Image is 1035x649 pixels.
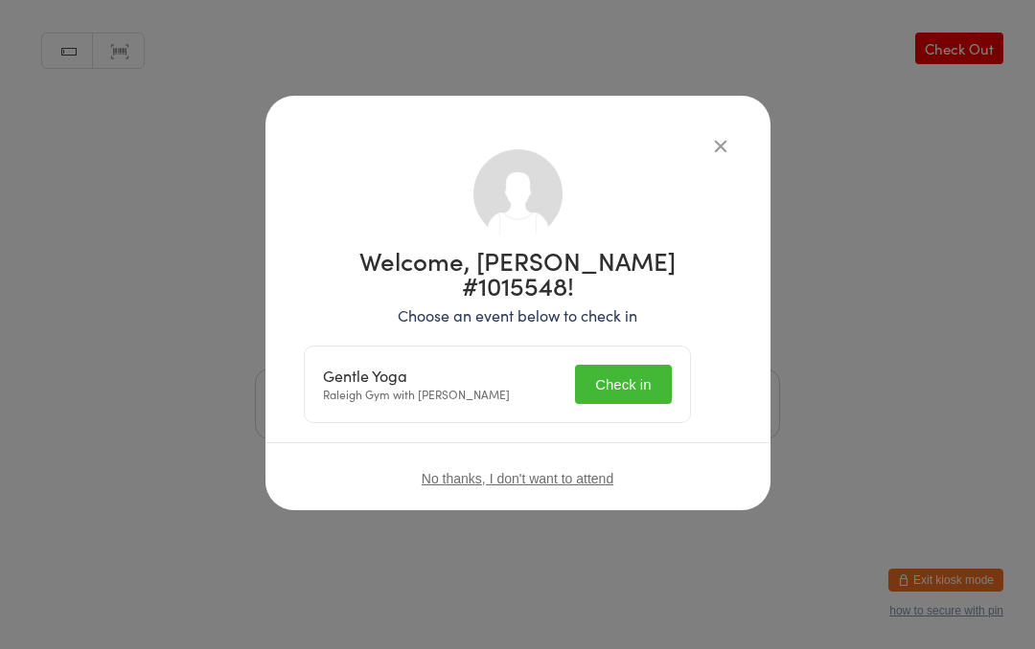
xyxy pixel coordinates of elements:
img: no_photo.png [473,149,563,238]
button: No thanks, I don't want to attend [422,471,613,486]
div: Gentle Yoga [323,367,510,385]
p: Choose an event below to check in [304,304,732,326]
button: Check in [575,365,671,404]
div: Raleigh Gym with [PERSON_NAME] [323,367,510,403]
h1: Welcome, [PERSON_NAME] #1015548! [304,248,732,298]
